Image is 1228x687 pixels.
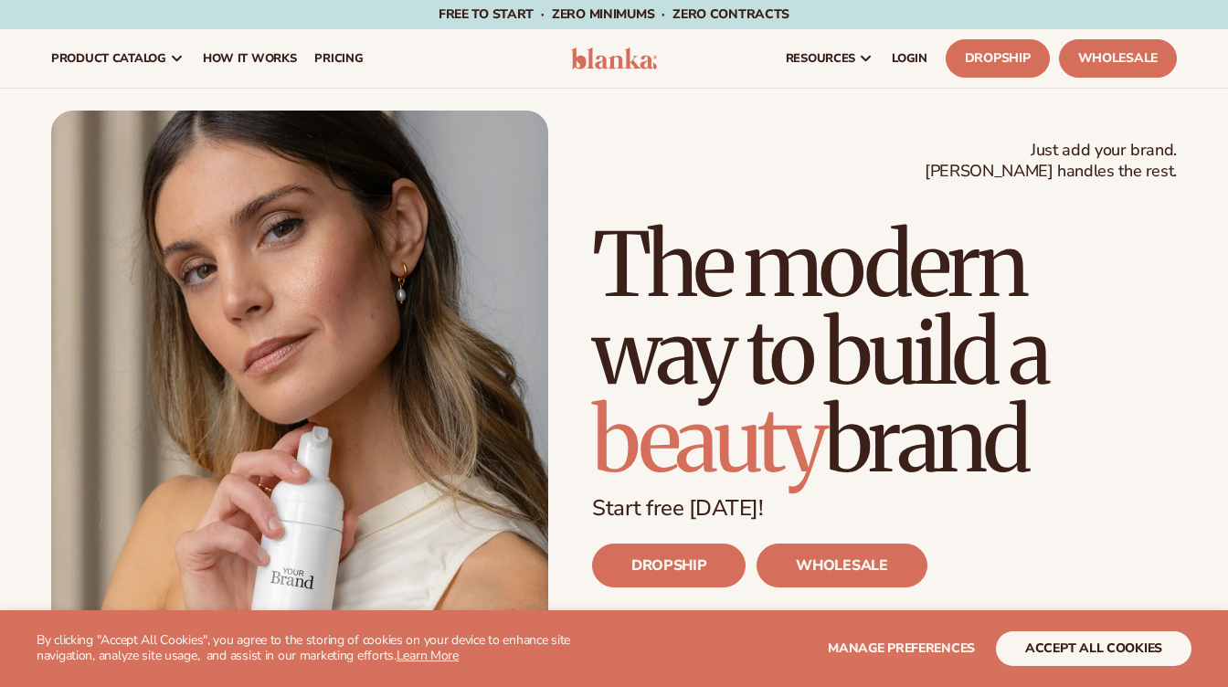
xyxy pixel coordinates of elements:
[828,631,975,666] button: Manage preferences
[757,544,926,587] a: WHOLESALE
[828,639,975,657] span: Manage preferences
[51,51,166,66] span: product catalog
[592,221,1177,484] h1: The modern way to build a brand
[786,51,855,66] span: resources
[42,29,194,88] a: product catalog
[571,48,657,69] img: logo
[925,140,1177,183] span: Just add your brand. [PERSON_NAME] handles the rest.
[996,631,1191,666] button: accept all cookies
[37,633,604,664] p: By clicking "Accept All Cookies", you agree to the storing of cookies on your device to enhance s...
[892,51,927,66] span: LOGIN
[194,29,306,88] a: How It Works
[592,495,1177,522] p: Start free [DATE]!
[305,29,372,88] a: pricing
[439,5,789,23] span: Free to start · ZERO minimums · ZERO contracts
[203,51,297,66] span: How It Works
[592,386,824,495] span: beauty
[883,29,937,88] a: LOGIN
[1059,39,1177,78] a: Wholesale
[397,647,459,664] a: Learn More
[314,51,363,66] span: pricing
[777,29,883,88] a: resources
[946,39,1050,78] a: Dropship
[592,544,746,587] a: DROPSHIP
